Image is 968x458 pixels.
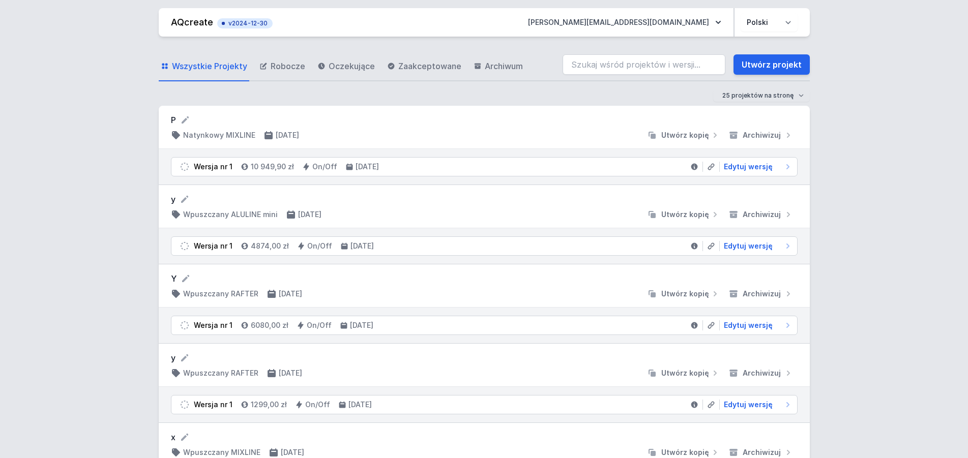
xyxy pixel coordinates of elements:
h4: On/Off [305,400,330,410]
h4: 10 949,90 zł [251,162,294,172]
span: Oczekujące [329,60,375,72]
button: Archiwizuj [724,368,798,378]
a: Edytuj wersję [720,241,793,251]
span: Archiwizuj [743,289,781,299]
a: Oczekujące [315,52,377,81]
button: Utwórz kopię [643,447,724,457]
button: Edytuj nazwę projektu [181,273,191,284]
a: Archiwum [472,52,525,81]
img: draft.svg [180,400,190,410]
h4: 4874,00 zł [251,241,289,251]
img: draft.svg [180,162,190,172]
span: Wszystkie Projekty [172,60,247,72]
a: Edytuj wersję [720,320,793,330]
span: Edytuj wersję [724,241,773,251]
h4: On/Off [312,162,337,172]
div: Wersja nr 1 [194,241,232,251]
h4: Wpuszczany RAFTER [183,368,258,378]
img: draft.svg [180,320,190,330]
h4: [DATE] [279,289,302,299]
h4: Wpuszczany MIXLINE [183,447,260,457]
span: Archiwum [485,60,523,72]
span: Utwórz kopię [661,209,709,220]
div: Wersja nr 1 [194,320,232,330]
button: [PERSON_NAME][EMAIL_ADDRESS][DOMAIN_NAME] [520,13,729,32]
h4: [DATE] [348,400,372,410]
a: Edytuj wersję [720,162,793,172]
h4: On/Off [307,241,332,251]
span: Archiwizuj [743,130,781,140]
span: Zaakceptowane [398,60,461,72]
a: Wszystkie Projekty [159,52,249,81]
form: x [171,431,798,443]
img: draft.svg [180,241,190,251]
button: Edytuj nazwę projektu [180,432,190,442]
h4: 6080,00 zł [251,320,288,330]
span: Archiwizuj [743,209,781,220]
button: Archiwizuj [724,447,798,457]
a: Zaakceptowane [385,52,463,81]
h4: [DATE] [350,320,373,330]
a: AQcreate [171,17,213,27]
h4: On/Off [307,320,332,330]
button: Edytuj nazwę projektu [180,353,190,363]
span: Utwórz kopię [661,368,709,378]
button: Archiwizuj [724,289,798,299]
button: Utwórz kopię [643,130,724,140]
button: Utwórz kopię [643,289,724,299]
h4: [DATE] [276,130,299,140]
div: Wersja nr 1 [194,162,232,172]
span: Utwórz kopię [661,447,709,457]
button: Utwórz kopię [643,368,724,378]
select: Wybierz język [741,13,798,32]
span: Edytuj wersję [724,162,773,172]
form: y [171,193,798,205]
button: Archiwizuj [724,130,798,140]
a: Robocze [257,52,307,81]
h4: [DATE] [279,368,302,378]
h4: [DATE] [350,241,374,251]
h4: [DATE] [298,209,321,220]
button: Utwórz kopię [643,209,724,220]
button: Edytuj nazwę projektu [180,115,190,125]
h4: [DATE] [356,162,379,172]
h4: 1299,00 zł [251,400,287,410]
input: Szukaj wśród projektów i wersji... [563,54,725,75]
span: Archiwizuj [743,447,781,457]
span: Archiwizuj [743,368,781,378]
div: Wersja nr 1 [194,400,232,410]
a: Utwórz projekt [734,54,810,75]
form: y [171,352,798,364]
h4: Wpuszczany RAFTER [183,289,258,299]
h4: [DATE] [281,447,304,457]
span: Utwórz kopię [661,130,709,140]
span: Utwórz kopię [661,289,709,299]
span: Edytuj wersję [724,320,773,330]
button: Archiwizuj [724,209,798,220]
h4: Natynkowy MIXLINE [183,130,255,140]
button: Edytuj nazwę projektu [180,194,190,204]
span: v2024-12-30 [222,19,268,27]
button: v2024-12-30 [217,16,273,28]
h4: Wpuszczany ALULINE mini [183,209,278,220]
span: Robocze [271,60,305,72]
form: Y [171,272,798,285]
span: Edytuj wersję [724,400,773,410]
a: Edytuj wersję [720,400,793,410]
form: P [171,114,798,126]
